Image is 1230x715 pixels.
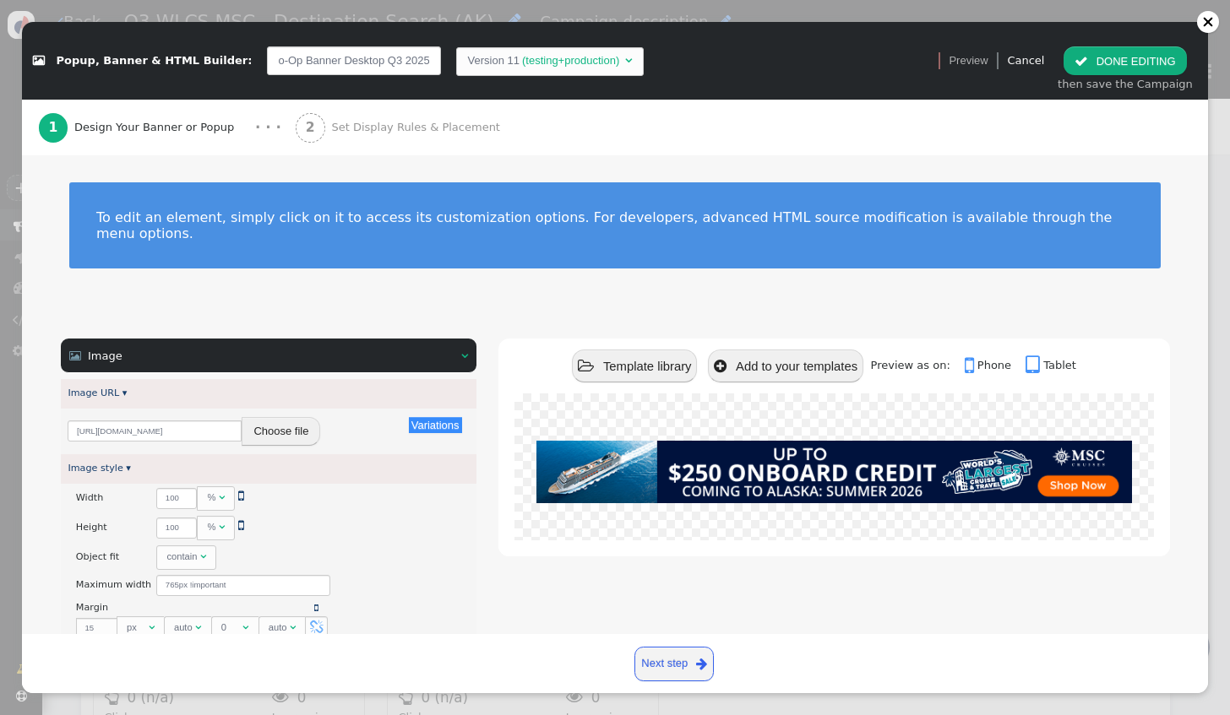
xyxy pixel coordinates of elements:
[219,522,225,532] span: 
[1075,55,1088,68] span: 
[520,52,622,69] td: (testing+production)
[48,120,57,135] b: 1
[200,551,206,561] span: 
[1026,355,1043,376] span: 
[296,100,536,155] a: 2 Set Display Rules & Placement
[314,603,318,613] span: 
[461,350,468,361] span: 
[1064,46,1186,75] button: DONE EDITING
[149,622,155,632] span: 
[68,463,131,474] a: Image style ▾
[634,647,715,681] a: Next step
[871,359,961,371] span: Preview as on:
[267,46,441,75] input: Action name
[696,654,707,674] span: 
[96,209,1134,241] div: To edit an element, simply click on it to access its customization options. For developers, advan...
[1007,54,1044,67] a: Cancel
[68,387,127,398] a: Image URL ▾
[238,490,244,501] a: 
[33,55,45,66] span: 
[76,602,108,613] span: Margin
[242,622,248,632] span: 
[578,359,594,374] span: 
[76,579,151,590] span: Maximum width
[88,349,122,362] span: Image
[949,52,988,69] span: Preview
[219,492,225,502] span: 
[238,520,244,531] a: 
[468,52,520,69] td: Version 11
[76,551,119,562] span: Object fit
[238,489,244,502] span: 
[331,119,506,136] span: Set Display Rules & Placement
[572,349,697,382] button: Template library
[708,349,863,382] button: Add to your templates
[310,620,324,634] span: 
[314,603,318,614] a: 
[714,359,727,374] span: 
[1026,359,1076,371] a: Tablet
[166,550,197,564] div: contain
[965,359,1022,371] a: Phone
[625,55,632,66] span: 
[39,100,296,155] a: 1 Design Your Banner or Popup · · ·
[127,620,145,635] div: px
[207,520,215,534] div: %
[221,620,240,635] div: 0
[290,622,296,632] span: 
[1058,76,1193,93] div: then save the Campaign
[238,518,244,532] span: 
[76,492,103,503] span: Width
[69,350,81,361] span: 
[949,46,988,75] a: Preview
[965,355,977,376] span: 
[269,620,287,635] div: auto
[306,120,315,135] b: 2
[74,119,241,136] span: Design Your Banner or Popup
[195,622,201,632] span: 
[255,117,281,138] div: · · ·
[207,490,215,505] div: %
[242,417,320,446] button: Choose file
[174,620,193,635] div: auto
[76,522,107,533] span: Height
[57,54,253,67] span: Popup, Banner & HTML Builder:
[409,417,462,433] button: Variations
